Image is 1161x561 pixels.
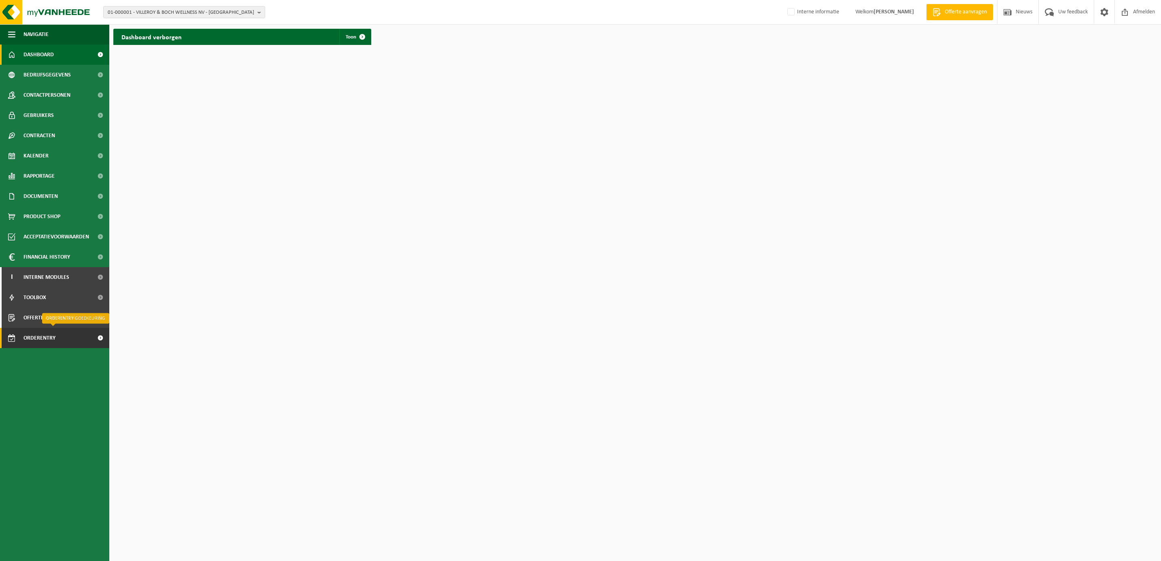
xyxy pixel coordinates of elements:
a: Toon [339,29,370,45]
span: Kalender [23,146,49,166]
span: Dashboard [23,45,54,65]
span: Navigatie [23,24,49,45]
span: Bedrijfsgegevens [23,65,71,85]
span: Toon [346,34,356,40]
span: Interne modules [23,267,69,287]
label: Interne informatie [786,6,839,18]
a: Offerte aanvragen [926,4,993,20]
span: Gebruikers [23,105,54,125]
span: 01-000001 - VILLEROY & BOCH WELLNESS NV - [GEOGRAPHIC_DATA] [108,6,254,19]
span: I [8,267,15,287]
span: Orderentry Goedkeuring [23,328,91,348]
span: Contactpersonen [23,85,70,105]
strong: [PERSON_NAME] [874,9,914,15]
span: Offerte aanvragen [943,8,989,16]
span: Toolbox [23,287,46,308]
h2: Dashboard verborgen [113,29,190,45]
span: Rapportage [23,166,55,186]
span: Product Shop [23,206,60,227]
span: Offerte aanvragen [23,308,75,328]
span: Documenten [23,186,58,206]
span: Acceptatievoorwaarden [23,227,89,247]
span: Contracten [23,125,55,146]
span: Financial History [23,247,70,267]
button: 01-000001 - VILLEROY & BOCH WELLNESS NV - [GEOGRAPHIC_DATA] [103,6,265,18]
